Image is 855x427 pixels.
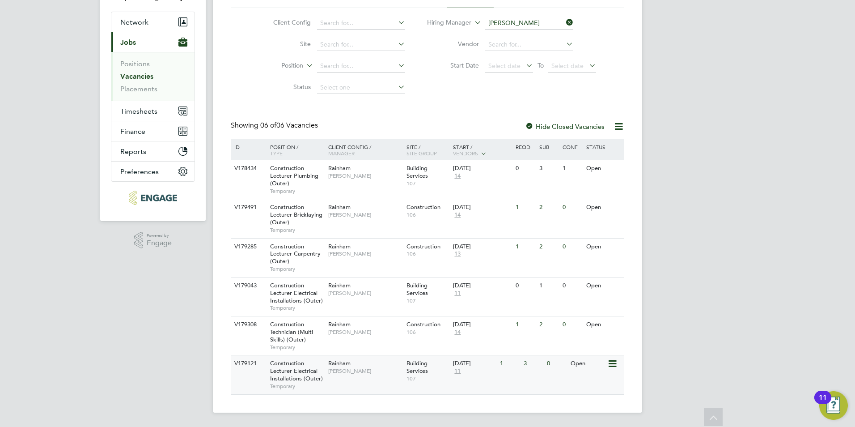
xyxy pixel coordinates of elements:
[453,329,462,336] span: 14
[111,52,195,101] div: Jobs
[232,239,263,255] div: V179285
[270,243,321,265] span: Construction Lecturer Carpentry (Outer)
[328,359,351,367] span: Rainham
[537,160,560,177] div: 3
[232,278,263,294] div: V179043
[453,360,495,367] div: [DATE]
[406,282,428,297] span: Building Services
[406,211,449,218] span: 106
[111,191,195,205] a: Go to home page
[120,18,148,26] span: Network
[406,375,449,382] span: 107
[513,139,537,154] div: Reqd
[537,199,560,216] div: 2
[453,290,462,297] span: 11
[427,40,479,48] label: Vendor
[406,329,449,336] span: 106
[560,199,584,216] div: 0
[328,164,351,172] span: Rainham
[453,367,462,375] span: 11
[488,62,521,70] span: Select date
[120,167,159,176] span: Preferences
[406,250,449,257] span: 106
[513,199,537,216] div: 1
[545,355,568,372] div: 0
[513,278,537,294] div: 0
[120,38,136,47] span: Jobs
[111,141,195,161] button: Reports
[513,239,537,255] div: 1
[525,122,605,131] label: Hide Closed Vacancies
[270,149,283,157] span: Type
[270,344,324,351] span: Temporary
[406,320,440,328] span: Construction
[259,18,311,26] label: Client Config
[317,60,405,73] input: Search for...
[120,127,145,136] span: Finance
[551,62,584,70] span: Select date
[584,278,623,294] div: Open
[232,316,263,333] div: V179308
[406,359,428,375] span: Building Services
[270,265,324,273] span: Temporary
[260,121,318,130] span: 06 Vacancies
[328,149,355,157] span: Manager
[406,149,437,157] span: Site Group
[584,316,623,333] div: Open
[568,355,607,372] div: Open
[485,38,573,51] input: Search for...
[328,329,402,336] span: [PERSON_NAME]
[453,211,462,219] span: 14
[328,172,402,179] span: [PERSON_NAME]
[328,243,351,250] span: Rainham
[451,139,513,162] div: Start /
[252,61,303,70] label: Position
[560,278,584,294] div: 0
[270,203,322,226] span: Construction Lecturer Bricklaying (Outer)
[328,320,351,328] span: Rainham
[584,139,623,154] div: Status
[328,290,402,297] span: [PERSON_NAME]
[232,355,263,372] div: V179121
[537,316,560,333] div: 2
[406,180,449,187] span: 107
[453,165,511,172] div: [DATE]
[270,320,313,343] span: Construction Technician (Multi Skills) (Outer)
[270,282,323,304] span: Construction Lecturer Electrical Installations (Outer)
[317,81,405,94] input: Select one
[560,239,584,255] div: 0
[485,17,573,30] input: Search for...
[537,278,560,294] div: 1
[406,164,428,179] span: Building Services
[231,121,320,130] div: Showing
[232,139,263,154] div: ID
[404,139,451,161] div: Site /
[560,139,584,154] div: Conf
[427,61,479,69] label: Start Date
[111,121,195,141] button: Finance
[270,188,324,195] span: Temporary
[270,226,324,234] span: Temporary
[232,160,263,177] div: V178434
[537,139,560,154] div: Sub
[263,139,326,161] div: Position /
[584,160,623,177] div: Open
[584,239,623,255] div: Open
[535,60,546,71] span: To
[317,38,405,51] input: Search for...
[259,40,311,48] label: Site
[111,162,195,181] button: Preferences
[270,304,324,312] span: Temporary
[453,282,511,290] div: [DATE]
[147,239,172,247] span: Engage
[111,32,195,52] button: Jobs
[420,18,471,27] label: Hiring Manager
[513,316,537,333] div: 1
[328,282,351,289] span: Rainham
[328,211,402,218] span: [PERSON_NAME]
[260,121,276,130] span: 06 of
[406,243,440,250] span: Construction
[513,160,537,177] div: 0
[120,107,157,115] span: Timesheets
[328,367,402,375] span: [PERSON_NAME]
